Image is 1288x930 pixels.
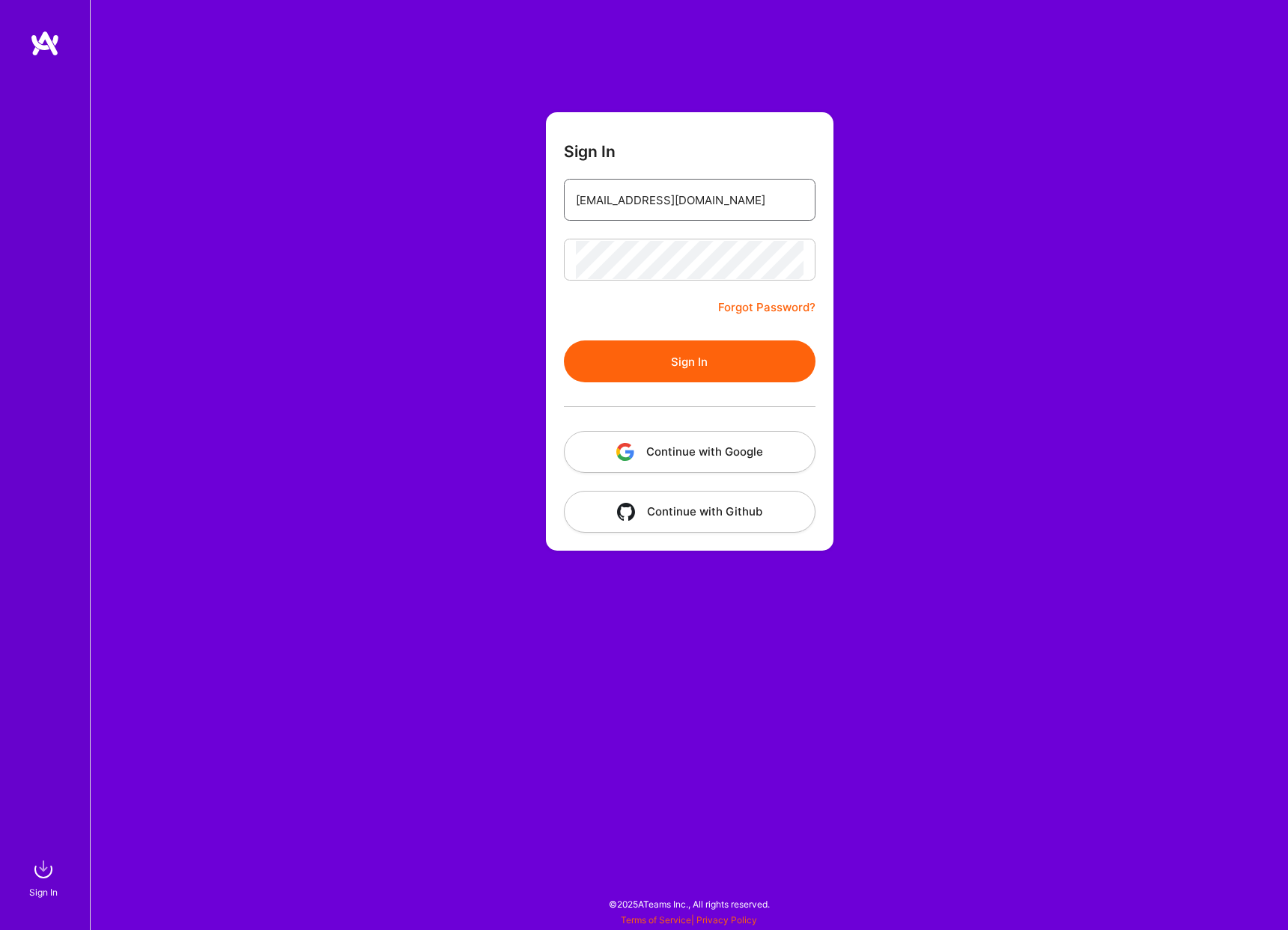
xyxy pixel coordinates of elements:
input: Email... [576,181,804,219]
img: icon [616,443,634,461]
button: Sign In [564,340,815,382]
button: Continue with Github [564,491,815,533]
div: © 2025 ATeams Inc., All rights reserved. [90,885,1288,923]
a: Terms of Service [621,914,691,926]
div: Sign In [29,884,58,900]
img: logo [30,30,60,57]
a: Forgot Password? [718,299,815,316]
button: Continue with Google [564,431,815,473]
h3: Sign In [564,142,616,161]
img: sign in [28,854,58,884]
span: | [621,914,757,926]
a: Privacy Policy [696,914,757,926]
img: icon [617,503,635,521]
a: sign inSign In [31,854,58,900]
